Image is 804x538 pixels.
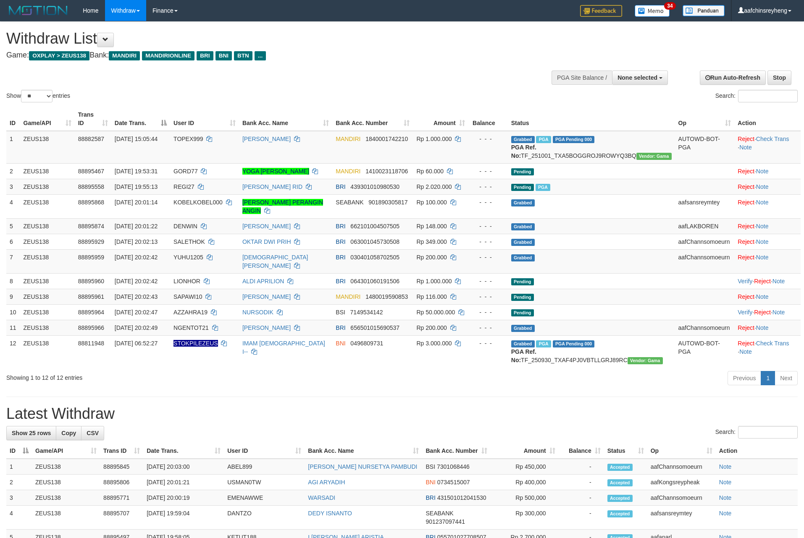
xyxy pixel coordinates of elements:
[734,107,801,131] th: Action
[472,308,504,316] div: - - -
[32,459,100,475] td: ZEUS138
[78,183,104,190] span: 88895558
[6,4,70,17] img: MOTION_logo.png
[772,278,785,285] a: Note
[6,194,20,218] td: 4
[511,309,534,316] span: Pending
[491,459,559,475] td: Rp 450,000
[6,370,329,382] div: Showing 1 to 12 of 12 entries
[368,199,407,206] span: Copy 901890305817 to clipboard
[754,309,771,316] a: Reject
[738,340,754,347] a: Reject
[115,238,158,245] span: [DATE] 20:02:13
[173,199,223,206] span: KOBELKOBEL000
[242,340,325,355] a: IMAM [DEMOGRAPHIC_DATA] I--
[416,340,452,347] span: Rp 3.000.000
[308,479,345,486] a: AGI ARYADIH
[20,194,75,218] td: ZEUS138
[536,340,551,347] span: Marked by aafsreyleap
[416,168,444,175] span: Rp 60.000
[756,199,769,206] a: Note
[738,309,752,316] a: Verify
[738,254,754,261] a: Reject
[224,506,305,530] td: DANTZO
[115,324,158,331] span: [DATE] 20:02:49
[734,194,801,218] td: ·
[734,131,801,164] td: · ·
[491,506,559,530] td: Rp 300,000
[6,90,70,102] label: Show entries
[559,506,604,530] td: -
[173,223,197,230] span: DENWIN
[738,183,754,190] a: Reject
[734,335,801,368] td: · ·
[336,183,345,190] span: BRI
[559,459,604,475] td: -
[115,278,158,285] span: [DATE] 20:02:42
[738,136,754,142] a: Reject
[6,163,20,179] td: 2
[416,183,452,190] span: Rp 2.020.000
[416,199,447,206] span: Rp 100.000
[754,278,771,285] a: Reject
[6,426,56,440] a: Show 25 rows
[308,510,352,517] a: DEDY ISNANTO
[647,443,716,459] th: Op: activate to sort column ascending
[426,479,435,486] span: BNI
[468,107,508,131] th: Balance
[242,199,323,214] a: [PERSON_NAME] PERANGIN ANGIN
[511,239,535,246] span: Grabbed
[511,168,534,175] span: Pending
[416,278,452,285] span: Rp 1.000.000
[87,430,99,436] span: CSV
[761,371,775,385] a: 1
[78,254,104,261] span: 88895959
[6,459,32,475] td: 1
[215,51,232,60] span: BNI
[426,463,435,470] span: BSI
[734,234,801,249] td: ·
[416,136,452,142] span: Rp 1.000.000
[491,475,559,490] td: Rp 400,000
[224,490,305,506] td: EMENAWWE
[56,426,81,440] a: Copy
[20,107,75,131] th: Game/API: activate to sort column ascending
[350,309,383,316] span: Copy 7149534142 to clipboard
[173,278,200,285] span: LIONHOR
[491,490,559,506] td: Rp 500,000
[511,184,534,191] span: Pending
[6,234,20,249] td: 6
[100,506,143,530] td: 88895707
[242,293,291,300] a: [PERSON_NAME]
[715,90,798,102] label: Search:
[336,340,345,347] span: BNI
[734,218,801,234] td: ·
[78,199,104,206] span: 88895868
[78,340,104,347] span: 88811948
[308,463,417,470] a: [PERSON_NAME] NURSETYA PAMBUDI
[32,475,100,490] td: ZEUS138
[6,320,20,335] td: 11
[350,223,399,230] span: Copy 662101004507505 to clipboard
[242,324,291,331] a: [PERSON_NAME]
[472,198,504,206] div: - - -
[6,443,32,459] th: ID: activate to sort column descending
[635,5,670,17] img: Button%20Memo.svg
[734,179,801,194] td: ·
[628,357,663,364] span: Vendor URL: https://trx31.1velocity.biz
[111,107,170,131] th: Date Trans.: activate to sort column descending
[100,459,143,475] td: 88895845
[413,107,468,131] th: Amount: activate to sort column ascending
[336,309,345,316] span: BSI
[756,238,769,245] a: Note
[719,463,732,470] a: Note
[675,131,735,164] td: AUTOWD-BOT-PGA
[336,293,360,300] span: MANDIRI
[756,136,789,142] a: Check Trans
[738,199,754,206] a: Reject
[336,254,345,261] span: BRI
[78,238,104,245] span: 88895929
[115,199,158,206] span: [DATE] 20:01:14
[115,168,158,175] span: [DATE] 19:53:31
[675,335,735,368] td: AUTOWD-BOT-PGA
